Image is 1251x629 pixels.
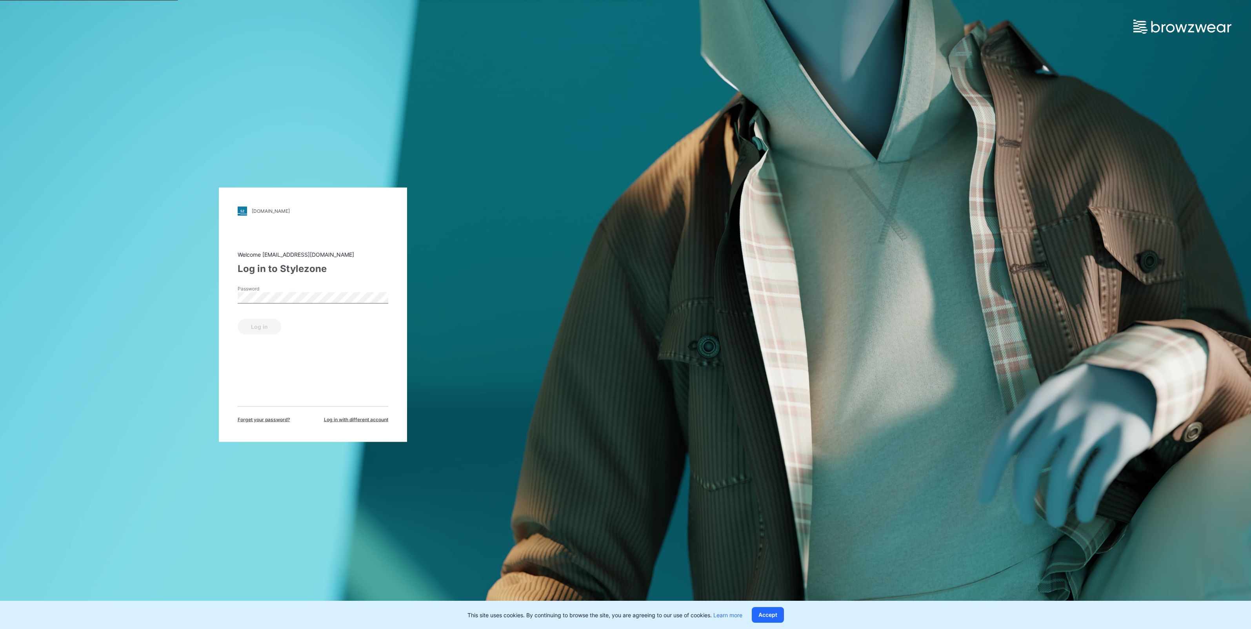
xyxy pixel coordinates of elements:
[324,416,388,423] span: Log in with different account
[238,285,293,292] label: Password
[238,250,388,258] div: Welcome [EMAIL_ADDRESS][DOMAIN_NAME]
[238,261,388,276] div: Log in to Stylezone
[467,611,742,619] p: This site uses cookies. By continuing to browse the site, you are agreeing to our use of cookies.
[238,416,290,423] span: Forget your password?
[238,206,247,216] img: stylezone-logo.562084cfcfab977791bfbf7441f1a819.svg
[752,607,784,623] button: Accept
[1133,20,1231,34] img: browzwear-logo.e42bd6dac1945053ebaf764b6aa21510.svg
[252,208,290,214] div: [DOMAIN_NAME]
[713,612,742,618] a: Learn more
[238,206,388,216] a: [DOMAIN_NAME]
